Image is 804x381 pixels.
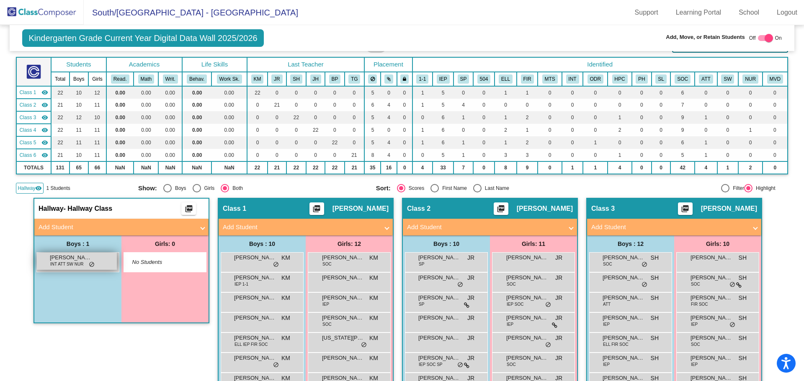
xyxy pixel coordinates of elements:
td: 11 [88,99,106,111]
th: Life Skills [182,57,247,72]
button: ELL [499,74,513,84]
td: 6 [670,86,695,99]
td: 0 [717,124,738,136]
td: Janaye Rouillard - No Class Name [16,99,51,111]
td: 0 [652,136,670,149]
span: Class 2 [19,101,36,109]
th: Placement [364,57,412,72]
td: 5 [364,136,381,149]
span: Class 5 [19,139,36,146]
td: 0 [268,111,286,124]
td: 6 [433,136,454,149]
td: 0.00 [182,111,212,124]
td: 1 [454,136,473,149]
span: Add, Move, or Retain Students [666,33,745,41]
a: Logout [770,6,804,19]
td: 0.00 [106,111,134,124]
td: 4 [381,111,397,124]
button: 504 [477,74,491,84]
th: Keep with teacher [397,72,412,86]
td: 0 [473,111,495,124]
td: 4 [381,99,397,111]
td: 0.00 [158,86,182,99]
th: English Language Learner [495,72,517,86]
td: 0 [538,136,562,149]
td: 5 [433,99,454,111]
button: Writ. [163,74,178,84]
td: 0 [495,99,517,111]
th: Pattern of Discipline Referrals [583,72,608,86]
button: MVD [767,74,783,84]
td: 0 [345,124,364,136]
th: Identified [412,57,788,72]
td: 1 [517,124,538,136]
td: 0 [538,99,562,111]
td: 0 [473,136,495,149]
td: 0 [286,149,306,161]
button: SL [655,74,666,84]
td: 0 [562,111,583,124]
button: ATT [699,74,713,84]
td: 0 [325,124,345,136]
td: 0 [345,136,364,149]
td: Bridget Powell - No Class Name [16,136,51,149]
td: 12 [70,111,88,124]
td: 0.00 [106,99,134,111]
td: 0 [454,124,473,136]
td: 0 [652,86,670,99]
td: 0 [695,124,717,136]
td: 0 [397,124,412,136]
td: 21 [51,149,70,161]
td: 10 [70,86,88,99]
button: Print Students Details [309,202,324,215]
td: Joyce Harvey - No Class Name [16,124,51,136]
span: Kindergarten Grade Current Year Digital Data Wall 2025/2026 [22,29,263,47]
td: 0 [412,111,433,124]
td: 11 [70,136,88,149]
th: Total [51,72,70,86]
td: 0.00 [211,136,247,149]
td: 0 [325,149,345,161]
td: 0 [286,86,306,99]
td: 0 [717,99,738,111]
td: 0.00 [158,149,182,161]
td: 0 [562,136,583,149]
td: 0.00 [106,124,134,136]
th: Social Worker [717,72,738,86]
td: 4 [381,149,397,161]
td: 2 [608,124,631,136]
td: 0 [562,149,583,161]
td: 5 [364,111,381,124]
td: 0.00 [134,99,158,111]
button: Read. [111,74,129,84]
td: 0 [652,124,670,136]
span: Class 4 [19,126,36,134]
td: 5 [433,86,454,99]
td: 0 [268,136,286,149]
td: 22 [51,111,70,124]
td: 1 [738,124,763,136]
td: 0 [397,149,412,161]
th: Academics [106,57,182,72]
button: BP [329,74,341,84]
td: 0 [538,111,562,124]
td: 0 [397,86,412,99]
th: Keep with students [381,72,397,86]
th: Students [51,57,106,72]
td: 0 [632,124,652,136]
td: 1 [495,136,517,149]
td: 22 [51,124,70,136]
mat-icon: visibility [41,139,48,146]
td: 0 [306,149,325,161]
button: HPC [612,74,628,84]
button: SH [290,74,302,84]
th: Tressa Gruenzner [345,72,364,86]
th: Student is enrolled in MVED program [763,72,787,86]
td: 0.00 [182,136,212,149]
td: 0 [695,86,717,99]
th: School-linked Therapist Scheduled [652,72,670,86]
td: 6 [364,99,381,111]
td: 0 [608,136,631,149]
td: 0 [583,99,608,111]
mat-expansion-panel-header: Add Student [587,219,761,235]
